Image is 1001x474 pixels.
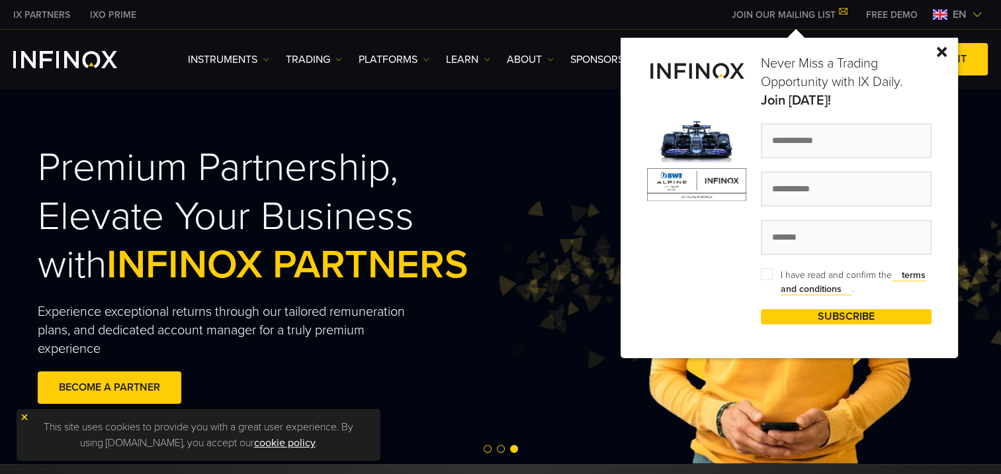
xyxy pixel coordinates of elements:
[507,52,554,68] a: ABOUT
[13,51,148,68] a: INFINOX Logo
[359,52,429,68] a: PLATFORMS
[38,144,529,289] h2: Premium Partnership, Elevate Your Business with
[38,371,181,404] a: BECOME A PARTNER
[484,445,492,453] span: Go to slide 1
[761,54,932,110] p: Never Miss a Trading Opportunity with IX Daily.
[188,52,269,68] a: Instruments
[722,9,856,21] a: JOIN OUR MAILING LIST
[497,445,505,453] span: Go to slide 2
[510,445,518,453] span: Go to slide 3
[80,8,146,22] a: INFINOX
[947,7,972,23] span: en
[107,241,468,289] span: INFINOX PARTNERS
[761,268,932,296] span: I have read and confirm the .
[38,303,431,358] p: Experience exceptional returns through our tailored remuneration plans, and dedicated account man...
[20,412,29,422] img: yellow close icon
[23,416,374,454] p: This site uses cookies to provide you with a great user experience. By using [DOMAIN_NAME], you a...
[570,52,646,68] a: SPONSORSHIPS
[3,8,80,22] a: INFINOX
[286,52,342,68] a: TRADING
[446,52,490,68] a: Learn
[856,8,928,22] a: INFINOX MENU
[254,436,316,450] a: cookie policy
[761,91,932,110] strong: Join [DATE]!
